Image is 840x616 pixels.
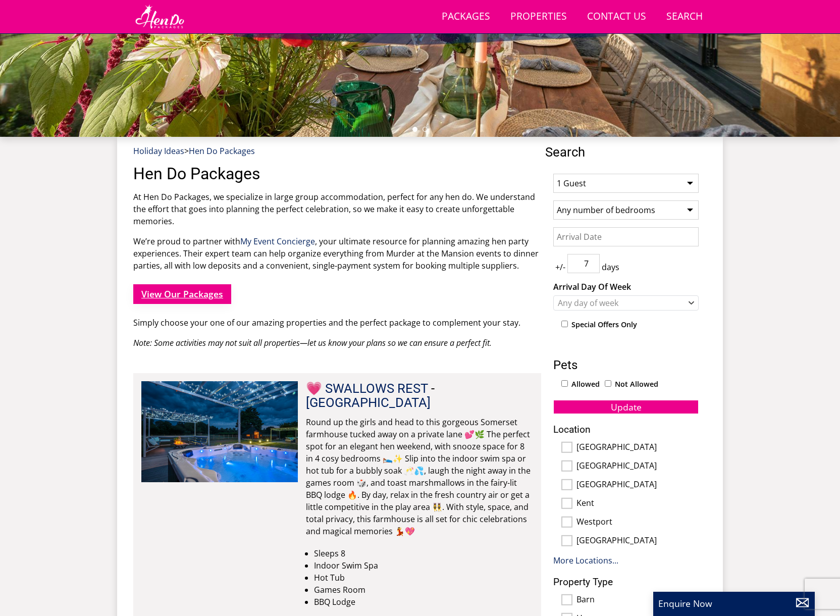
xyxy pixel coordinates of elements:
span: > [184,145,189,157]
a: Properties [506,6,571,28]
div: Combobox [553,295,699,311]
label: Special Offers Only [571,319,637,330]
a: More Locations... [553,555,618,566]
input: Arrival Date [553,227,699,246]
a: My Event Concierge [240,236,315,247]
label: [GEOGRAPHIC_DATA] [576,480,699,491]
p: We’re proud to partner with , your ultimate resource for planning amazing hen party experiences. ... [133,235,541,272]
span: +/- [553,261,567,273]
img: Hen Do Packages [133,4,186,29]
p: Round up the girls and head to this gorgeous Somerset farmhouse tucked away on a private lane 💕🌿 ... [306,416,533,537]
button: Update [553,400,699,414]
a: Holiday Ideas [133,145,184,157]
li: Indoor Swim Spa [314,559,533,572]
span: - [306,381,435,410]
li: Sleeps 8 [314,547,533,559]
label: [GEOGRAPHIC_DATA] [576,536,699,547]
li: Hot Tub [314,572,533,584]
a: 💗 SWALLOWS REST [306,381,428,396]
a: View Our Packages [133,284,231,304]
a: Hen Do Packages [189,145,255,157]
label: Allowed [571,379,600,390]
span: days [600,261,621,273]
a: Contact Us [583,6,650,28]
h1: Hen Do Packages [133,165,541,183]
p: Enquire Now [658,597,810,610]
a: [GEOGRAPHIC_DATA] [306,395,431,410]
span: Update [611,401,642,413]
li: BBQ Lodge [314,596,533,608]
label: Kent [576,498,699,509]
div: Any day of week [555,297,686,309]
p: Simply choose your one of our amazing properties and the perfect package to complement your stay. [133,317,541,329]
label: Arrival Day Of Week [553,281,699,293]
strong: View Our Packages [141,288,223,300]
span: Search [545,145,707,159]
p: At Hen Do Packages, we specialize in large group accommodation, perfect for any hen do. We unders... [133,191,541,227]
label: Not Allowed [615,379,658,390]
label: Westport [576,517,699,528]
label: [GEOGRAPHIC_DATA] [576,442,699,453]
h3: Property Type [553,577,699,587]
li: Games Room [314,584,533,596]
h3: Location [553,424,699,435]
a: Packages [438,6,494,28]
label: Barn [576,595,699,606]
a: Search [662,6,707,28]
em: Note: Some activities may not suit all properties—let us know your plans so we can ensure a perfe... [133,337,492,348]
h3: Pets [553,358,699,372]
img: frog-street-group-accommodation-somerset-sleeps12.original.jpg [141,381,298,482]
label: [GEOGRAPHIC_DATA] [576,461,699,472]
